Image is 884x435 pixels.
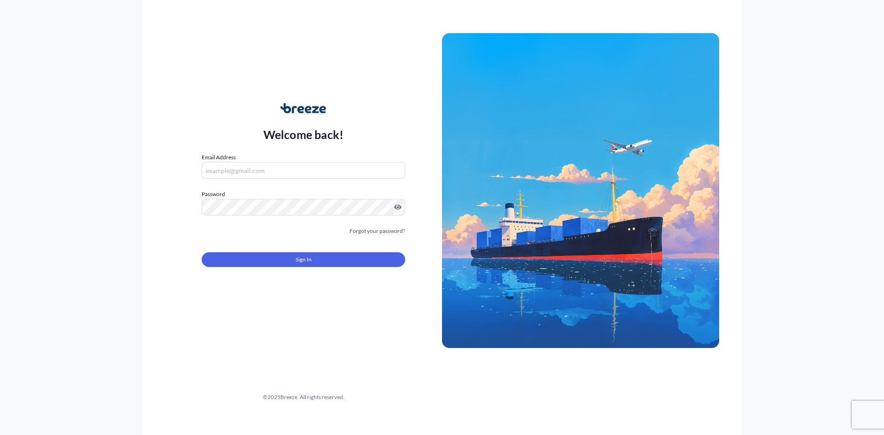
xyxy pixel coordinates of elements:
[349,226,405,236] a: Forgot your password?
[202,190,405,199] label: Password
[202,162,405,179] input: example@gmail.com
[442,33,719,348] img: Ship illustration
[394,203,401,211] button: Show password
[165,393,442,402] div: © 2025 Breeze. All rights reserved.
[263,127,344,142] p: Welcome back!
[202,252,405,267] button: Sign In
[296,255,312,264] span: Sign In
[202,153,236,162] label: Email Address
